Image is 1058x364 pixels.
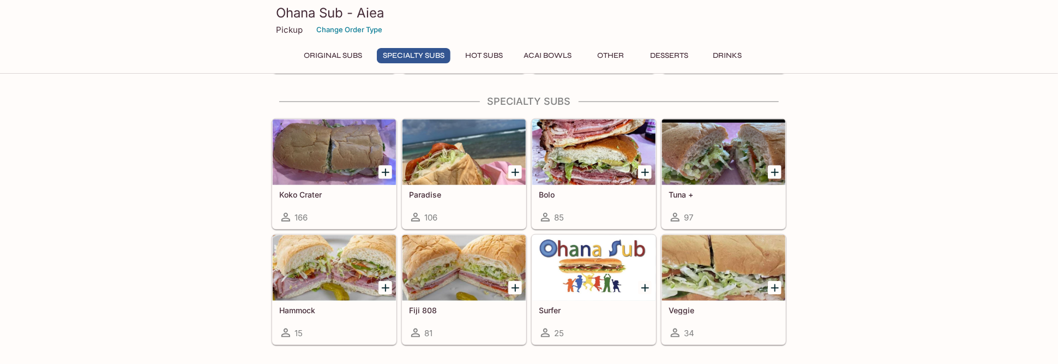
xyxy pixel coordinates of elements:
button: Add Bolo [638,165,652,179]
div: Surfer [532,235,656,301]
button: Specialty Subs [377,48,450,63]
div: Fiji 808 [402,235,526,301]
button: Add Paradise [508,165,522,179]
span: 106 [424,212,437,223]
div: Paradise [402,120,526,185]
span: 15 [294,328,303,338]
a: Surfer25 [532,235,656,345]
div: Veggie [662,235,785,301]
button: Add Veggie [768,281,782,295]
button: Add Hammock [378,281,392,295]
button: Change Order Type [311,21,387,38]
h5: Fiji 808 [409,306,519,315]
h5: Paradise [409,190,519,199]
button: Other [586,48,635,63]
button: Add Surfer [638,281,652,295]
div: Hammock [273,235,396,301]
button: Drinks [703,48,752,63]
a: Hammock15 [272,235,396,345]
div: Tuna + [662,120,785,185]
h5: Veggie [669,306,779,315]
a: Paradise106 [402,119,526,229]
span: 81 [424,328,432,338]
h5: Tuna + [669,190,779,199]
a: Koko Crater166 [272,119,396,229]
a: Tuna +97 [662,119,786,229]
h3: Ohana Sub - Aiea [276,4,782,21]
span: 34 [684,328,694,338]
button: Desserts [644,48,694,63]
a: Veggie34 [662,235,786,345]
p: Pickup [276,25,303,35]
span: 97 [684,212,693,223]
button: Hot Subs [459,48,509,63]
button: Add Fiji 808 [508,281,522,295]
button: Add Koko Crater [378,165,392,179]
span: 85 [554,212,564,223]
a: Fiji 80881 [402,235,526,345]
h5: Koko Crater [279,190,389,199]
h5: Bolo [539,190,649,199]
button: Acai Bowls [518,48,578,63]
h5: Hammock [279,306,389,315]
span: 166 [294,212,308,223]
div: Koko Crater [273,120,396,185]
button: Add Tuna + [768,165,782,179]
h5: Surfer [539,306,649,315]
span: 25 [554,328,564,338]
button: Original Subs [298,48,368,63]
h4: Specialty Subs [272,96,786,108]
a: Bolo85 [532,119,656,229]
div: Bolo [532,120,656,185]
